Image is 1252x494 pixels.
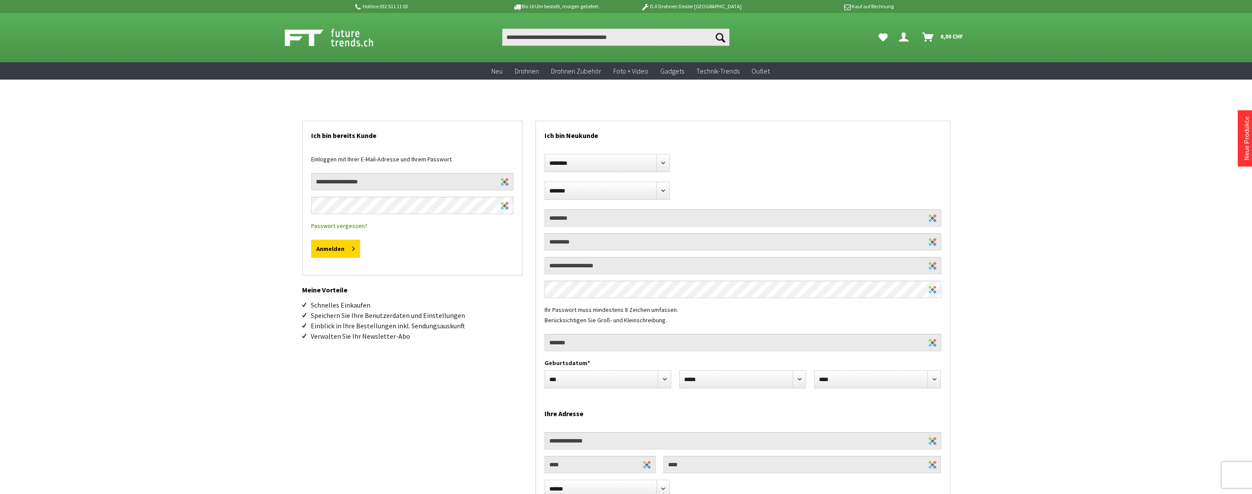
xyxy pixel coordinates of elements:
[759,1,894,12] p: Kauf auf Rechnung
[940,29,963,43] span: 0,00 CHF
[491,67,503,75] span: Neu
[752,67,770,75] span: Outlet
[502,29,730,46] input: Produkt, Marke, Kategorie, EAN, Artikelnummer…
[489,1,624,12] p: Bis 16 Uhr bestellt, morgen geliefert.
[928,285,937,294] img: Sticky Password
[515,67,539,75] span: Drohnen
[545,305,941,334] div: Ihr Passwort muss mindestens 8 Zeichen umfassen. Berücksichtigen Sie Groß- und Kleinschreibung.
[311,310,522,321] li: Speichern Sie Ihre Benutzerdaten und Einstellungen
[545,399,941,423] h2: Ihre Adresse
[311,240,360,258] button: Anmelden
[919,29,968,46] a: Warenkorb
[311,300,522,310] li: Schnelles Einkaufen
[613,67,648,75] span: Foto + Video
[311,154,513,173] div: Einloggen mit Ihrer E-Mail-Adresse und Ihrem Passwort
[500,202,509,210] img: Sticky Password
[311,331,522,341] li: Verwalten Sie Ihr Newsletter-Abo
[551,67,601,75] span: Drohnen Zubehör
[696,67,739,75] span: Technik-Trends
[607,62,654,80] a: Foto + Video
[509,62,545,80] a: Drohnen
[690,62,745,80] a: Technik-Trends
[545,121,941,145] h2: Ich bin Neukunde
[745,62,776,80] a: Outlet
[643,461,651,469] img: Sticky Password
[928,339,937,347] img: Sticky Password
[895,29,915,46] a: Hi, Richard - Dein Konto
[711,29,730,46] button: Suchen
[928,214,937,222] img: Sticky Password
[874,29,892,46] a: Meine Favoriten
[928,238,937,246] img: Sticky Password
[654,62,690,80] a: Gadgets
[354,1,489,12] p: Hotline 032 511 11 03
[545,62,607,80] a: Drohnen Zubehör
[928,262,937,270] img: Sticky Password
[928,437,937,445] img: Sticky Password
[1242,116,1251,160] a: Neue Produkte
[311,222,367,230] a: Passwort vergessen?
[485,62,509,80] a: Neu
[302,276,522,295] h2: Meine Vorteile
[500,178,509,186] img: Sticky Password
[311,321,522,331] li: Einblick in Ihre Bestellungen inkl. Sendungsauskunft
[311,121,513,145] h2: Ich bin bereits Kunde
[660,67,684,75] span: Gadgets
[928,461,937,469] img: Sticky Password
[545,358,941,368] label: Geburtsdatum*
[285,27,392,48] img: Shop Futuretrends - zur Startseite wechseln
[624,1,758,12] p: DJI Drohnen Dealer [GEOGRAPHIC_DATA]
